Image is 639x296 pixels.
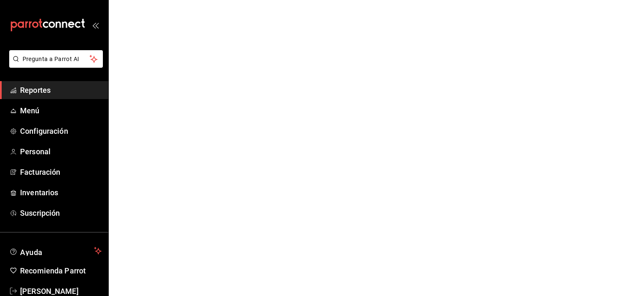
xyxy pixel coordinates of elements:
[20,187,102,198] span: Inventarios
[20,166,102,178] span: Facturación
[20,265,102,276] span: Recomienda Parrot
[20,84,102,96] span: Reportes
[23,55,90,64] span: Pregunta a Parrot AI
[20,246,91,256] span: Ayuda
[20,125,102,137] span: Configuración
[92,22,99,28] button: open_drawer_menu
[20,146,102,157] span: Personal
[20,207,102,219] span: Suscripción
[6,61,103,69] a: Pregunta a Parrot AI
[9,50,103,68] button: Pregunta a Parrot AI
[20,105,102,116] span: Menú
